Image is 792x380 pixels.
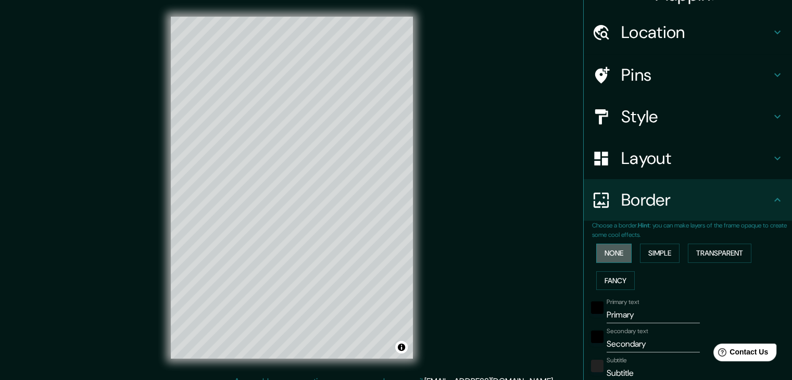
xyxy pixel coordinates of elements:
[607,298,639,307] label: Primary text
[607,356,627,365] label: Subtitle
[621,22,771,43] h4: Location
[640,244,680,263] button: Simple
[621,148,771,169] h4: Layout
[584,96,792,137] div: Style
[688,244,751,263] button: Transparent
[699,339,781,369] iframe: Help widget launcher
[621,189,771,210] h4: Border
[596,244,632,263] button: None
[584,179,792,221] div: Border
[638,221,650,230] b: Hint
[591,360,604,372] button: color-222222
[395,341,408,353] button: Toggle attribution
[592,221,792,239] p: Choose a border. : you can make layers of the frame opaque to create some cool effects.
[621,65,771,85] h4: Pins
[621,106,771,127] h4: Style
[584,11,792,53] div: Location
[584,54,792,96] div: Pins
[591,331,604,343] button: black
[596,271,635,290] button: Fancy
[584,137,792,179] div: Layout
[591,301,604,314] button: black
[607,327,648,336] label: Secondary text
